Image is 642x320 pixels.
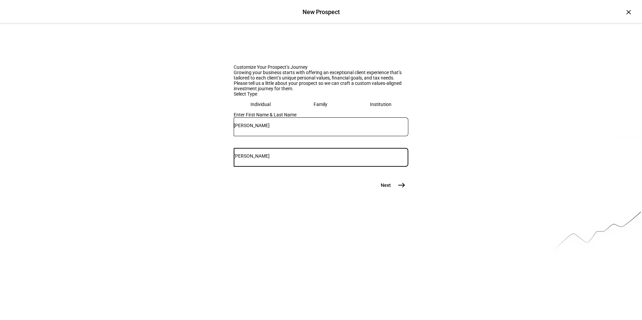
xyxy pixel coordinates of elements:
input: Last Name [234,153,408,159]
input: First Name [234,123,408,128]
button: Next [373,178,408,192]
div: Customize Your Prospect’s Journey [234,64,408,70]
div: Family [314,102,327,107]
div: × [623,7,634,17]
div: Growing your business starts with offering an exceptional client experience that’s tailored to ea... [234,70,408,81]
div: Institution [370,102,392,107]
div: Enter First Name & Last Name [234,112,408,117]
div: Individual [250,102,271,107]
div: Select Type [234,91,408,97]
div: Please tell us a little about your prospect so we can craft a custom values-aligned investment jo... [234,81,408,91]
mat-icon: east [398,181,406,189]
span: Next [381,182,391,189]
